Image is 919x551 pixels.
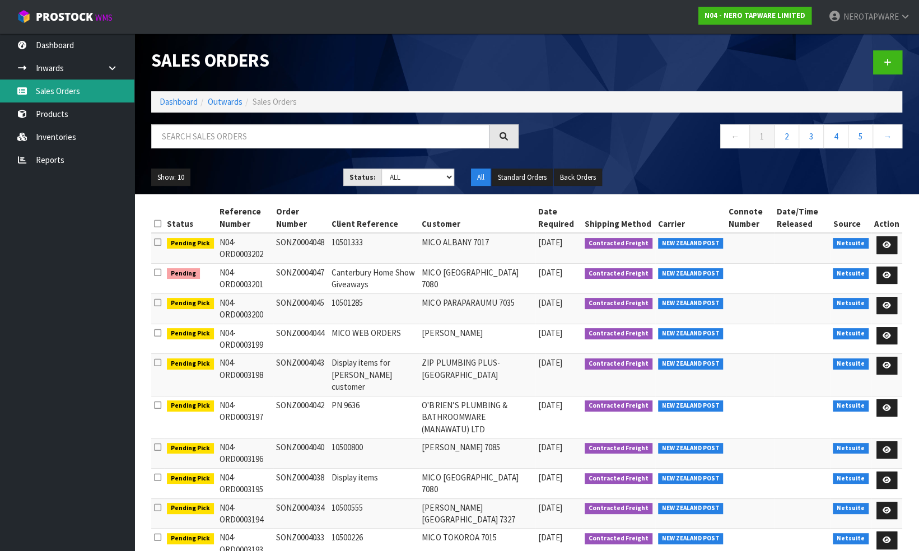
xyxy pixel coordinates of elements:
nav: Page navigation [535,124,903,152]
span: NEW ZEALAND POST [658,503,724,514]
td: SONZ0004044 [273,324,329,354]
td: [PERSON_NAME] 7085 [419,438,535,468]
td: Display items for [PERSON_NAME] customer [329,354,419,396]
th: Date/Time Released [774,203,831,233]
span: [DATE] [538,400,562,410]
button: Back Orders [554,169,602,186]
span: Contracted Freight [585,473,652,484]
span: NEW ZEALAND POST [658,328,724,339]
a: 5 [848,124,873,148]
span: [DATE] [538,328,562,338]
span: Netsuite [833,328,869,339]
td: MICO [GEOGRAPHIC_DATA] 7080 [419,468,535,498]
td: Display items [329,468,419,498]
td: SONZ0004048 [273,233,329,263]
span: Pending Pick [167,358,214,370]
span: NEW ZEALAND POST [658,400,724,412]
span: Netsuite [833,443,869,454]
th: Shipping Method [582,203,655,233]
td: ZIP PLUMBING PLUS- [GEOGRAPHIC_DATA] [419,354,535,396]
th: Order Number [273,203,329,233]
td: MICO PARAPARAUMU 7035 [419,293,535,324]
td: Canterbury Home Show Giveaways [329,263,419,293]
span: Pending Pick [167,473,214,484]
a: Outwards [208,96,242,107]
span: NEROTAPWARE [843,11,898,22]
span: [DATE] [538,532,562,543]
span: Netsuite [833,400,869,412]
a: 4 [823,124,848,148]
span: Pending Pick [167,238,214,249]
td: N04-ORD0003201 [217,263,274,293]
span: Contracted Freight [585,400,652,412]
td: PN 9636 [329,396,419,438]
td: SONZ0004043 [273,354,329,396]
td: N04-ORD0003196 [217,438,274,468]
strong: N04 - NERO TAPWARE LIMITED [705,11,805,20]
span: Netsuite [833,533,869,544]
td: SONZ0004038 [273,468,329,498]
th: Date Required [535,203,582,233]
th: Customer [419,203,535,233]
span: NEW ZEALAND POST [658,443,724,454]
span: [DATE] [538,472,562,483]
small: WMS [95,12,113,23]
span: Contracted Freight [585,533,652,544]
a: 2 [774,124,799,148]
span: NEW ZEALAND POST [658,533,724,544]
td: N04-ORD0003202 [217,233,274,263]
td: O'BRIEN’S PLUMBING & BATHROOMWARE (MANAWATU) LTD [419,396,535,438]
span: Contracted Freight [585,443,652,454]
span: Contracted Freight [585,238,652,249]
th: Source [830,203,871,233]
span: [DATE] [538,267,562,278]
button: Standard Orders [492,169,553,186]
td: N04-ORD0003200 [217,293,274,324]
span: Pending Pick [167,328,214,339]
a: 3 [799,124,824,148]
td: SONZ0004047 [273,263,329,293]
span: Netsuite [833,238,869,249]
strong: Status: [349,172,376,182]
td: SONZ0004040 [273,438,329,468]
span: [DATE] [538,357,562,368]
th: Action [871,203,902,233]
td: [PERSON_NAME][GEOGRAPHIC_DATA] 7327 [419,498,535,529]
button: Show: 10 [151,169,190,186]
td: SONZ0004042 [273,396,329,438]
a: 1 [749,124,775,148]
span: NEW ZEALAND POST [658,298,724,309]
span: ProStock [36,10,93,24]
span: Pending Pick [167,533,214,544]
span: Pending Pick [167,503,214,514]
td: N04-ORD0003199 [217,324,274,354]
span: [DATE] [538,237,562,248]
td: N04-ORD0003197 [217,396,274,438]
span: NEW ZEALAND POST [658,238,724,249]
td: MICO ALBANY 7017 [419,233,535,263]
a: ← [720,124,750,148]
td: SONZ0004045 [273,293,329,324]
th: Status [164,203,217,233]
span: Sales Orders [253,96,297,107]
td: MICO WEB ORDERS [329,324,419,354]
img: cube-alt.png [17,10,31,24]
td: N04-ORD0003195 [217,468,274,498]
span: NEW ZEALAND POST [658,268,724,279]
span: [DATE] [538,502,562,513]
td: 10500555 [329,498,419,529]
td: N04-ORD0003198 [217,354,274,396]
span: Pending Pick [167,400,214,412]
a: Dashboard [160,96,198,107]
button: All [471,169,491,186]
span: [DATE] [538,442,562,452]
span: Contracted Freight [585,358,652,370]
input: Search sales orders [151,124,489,148]
td: SONZ0004034 [273,498,329,529]
td: 10500800 [329,438,419,468]
span: Netsuite [833,268,869,279]
td: [PERSON_NAME] [419,324,535,354]
span: Pending Pick [167,443,214,454]
th: Carrier [655,203,726,233]
span: Contracted Freight [585,503,652,514]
